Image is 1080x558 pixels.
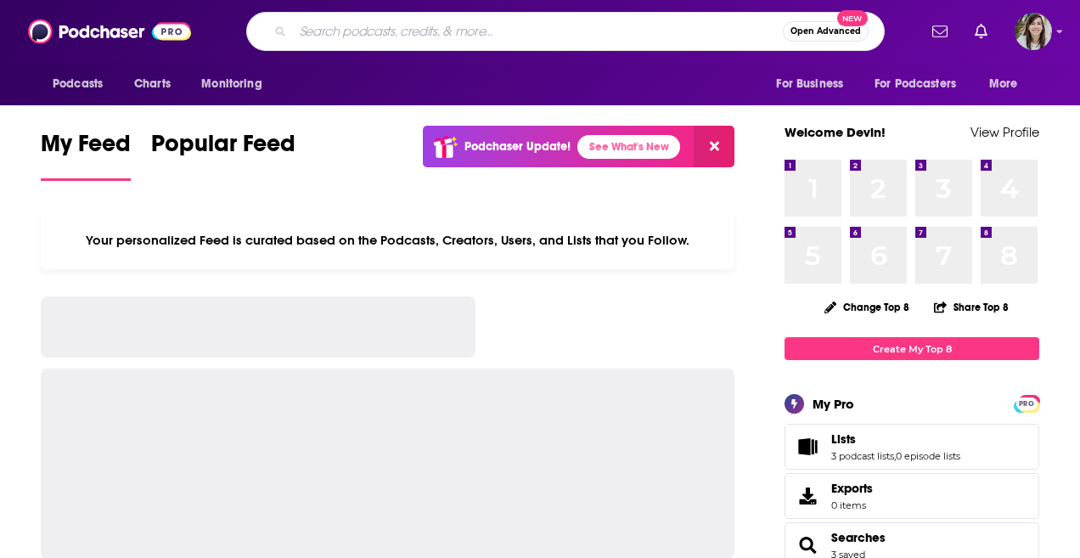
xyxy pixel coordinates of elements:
div: Your personalized Feed is curated based on the Podcasts, Creators, Users, and Lists that you Follow. [41,211,734,269]
div: Search podcasts, credits, & more... [246,12,885,51]
button: Open AdvancedNew [783,21,869,42]
span: Exports [831,481,873,496]
img: Podchaser - Follow, Share and Rate Podcasts [28,15,191,48]
a: Searches [790,533,824,557]
span: Popular Feed [151,129,295,168]
span: For Business [776,72,843,96]
span: 0 items [831,499,873,511]
span: My Feed [41,129,131,168]
input: Search podcasts, credits, & more... [293,18,783,45]
span: Monitoring [201,72,262,96]
a: Show notifications dropdown [925,17,954,46]
button: open menu [189,68,284,100]
button: open menu [41,68,125,100]
a: Searches [831,530,886,545]
p: Podchaser Update! [464,139,571,154]
a: Lists [831,431,960,447]
button: open menu [863,68,981,100]
a: My Feed [41,129,131,181]
span: , [894,450,896,462]
button: open menu [977,68,1039,100]
img: User Profile [1015,13,1052,50]
span: PRO [1016,397,1037,410]
button: Share Top 8 [933,290,1010,324]
a: Exports [785,473,1039,519]
span: New [837,10,868,26]
span: Lists [785,424,1039,470]
button: Change Top 8 [814,296,920,318]
span: Logged in as devinandrade [1015,13,1052,50]
a: View Profile [970,124,1039,140]
a: Charts [123,68,181,100]
button: Show profile menu [1015,13,1052,50]
a: Popular Feed [151,129,295,181]
span: Open Advanced [790,27,861,36]
a: Welcome Devin! [785,124,886,140]
button: open menu [764,68,864,100]
a: Show notifications dropdown [968,17,994,46]
a: See What's New [577,135,680,159]
span: Charts [134,72,171,96]
a: 3 podcast lists [831,450,894,462]
a: Create My Top 8 [785,337,1039,360]
span: More [989,72,1018,96]
span: Exports [790,484,824,508]
a: 0 episode lists [896,450,960,462]
a: PRO [1016,397,1037,409]
span: Lists [831,431,856,447]
div: My Pro [813,396,854,412]
a: Lists [790,435,824,459]
span: For Podcasters [875,72,956,96]
span: Podcasts [53,72,103,96]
